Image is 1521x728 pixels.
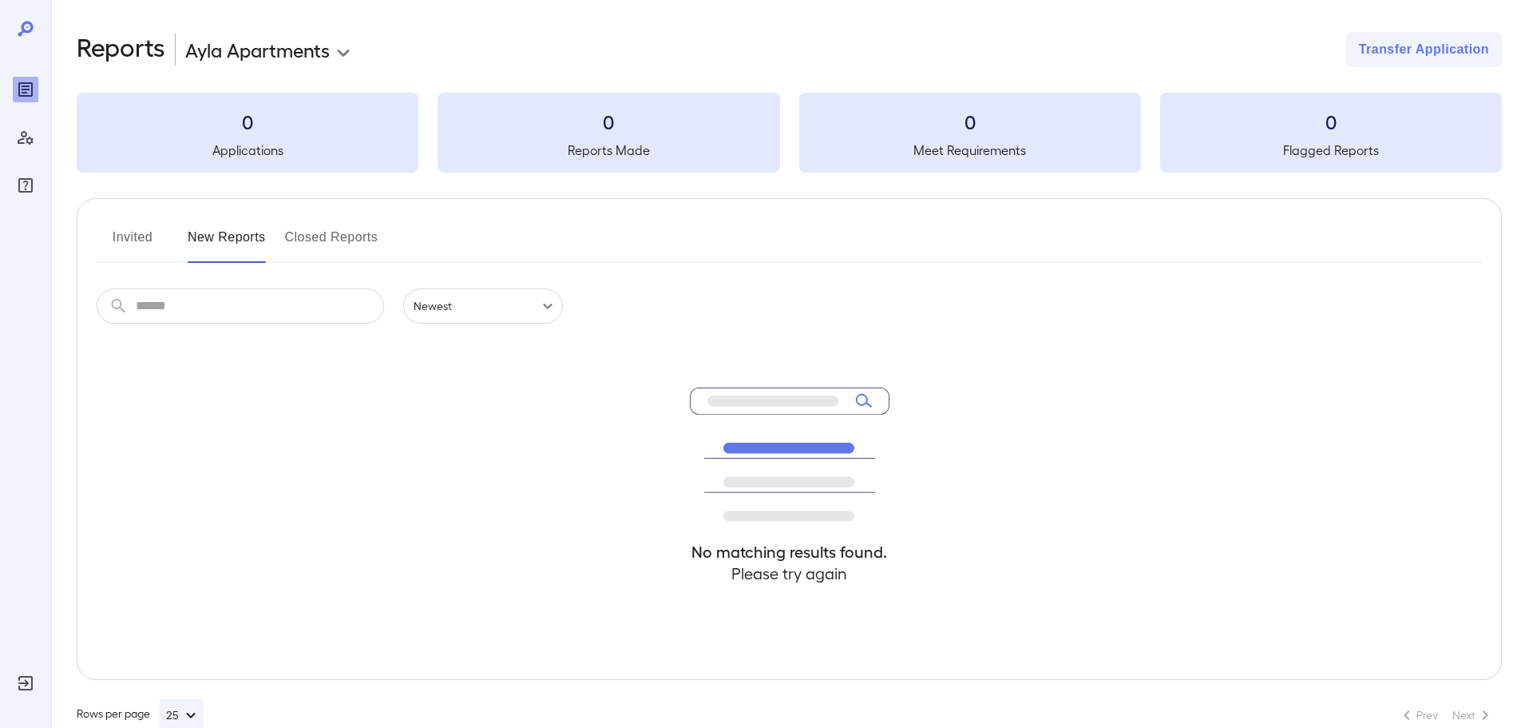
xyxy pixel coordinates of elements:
button: Invited [97,225,168,263]
button: Closed Reports [285,225,378,263]
div: Newest [403,288,563,324]
h5: Flagged Reports [1160,141,1502,160]
h3: 0 [1160,109,1502,134]
button: New Reports [188,225,266,263]
h4: Please try again [690,563,889,584]
summary: 0Applications0Reports Made0Meet Requirements0Flagged Reports [77,93,1502,173]
h3: 0 [77,109,418,134]
div: FAQ [13,173,38,198]
h3: 0 [438,109,779,134]
h5: Meet Requirements [799,141,1141,160]
div: Log Out [13,670,38,696]
h2: Reports [77,32,165,67]
h5: Reports Made [438,141,779,160]
button: Transfer Application [1346,32,1502,67]
div: Manage Users [13,125,38,150]
h3: 0 [799,109,1141,134]
nav: pagination navigation [1390,702,1502,728]
h5: Applications [77,141,418,160]
h4: No matching results found. [690,541,889,563]
div: Reports [13,77,38,102]
p: Ayla Apartments [185,37,330,62]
